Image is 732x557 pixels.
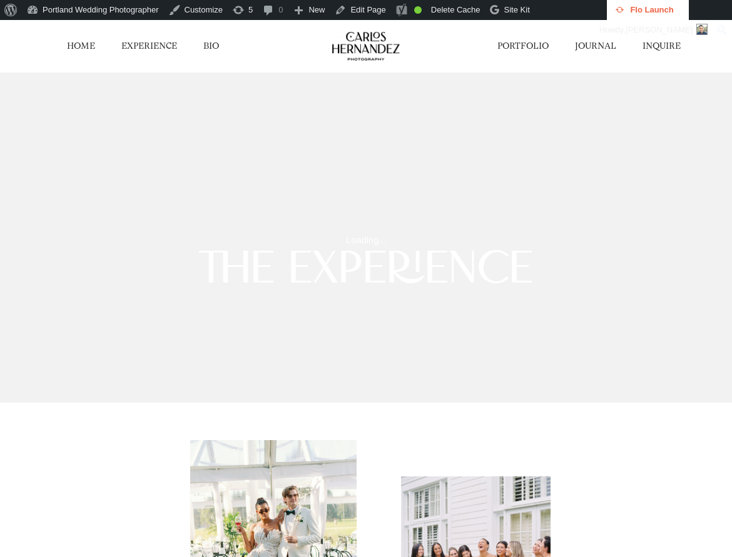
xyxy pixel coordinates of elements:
div: Good [414,6,422,14]
a: PORTFOLIO [497,40,549,52]
img: Views over 48 hours. Click for more Jetpack Stats. [541,3,611,18]
a: BIO [203,40,219,52]
span: [PERSON_NAME] [626,25,693,34]
a: EXPERIENCE [121,40,177,52]
a: JOURNAL [575,40,616,52]
span: THE EXPERIENCE [198,249,533,294]
span: Site Kit [504,5,530,14]
a: Howdy, [595,20,713,40]
a: HOME [67,40,95,52]
a: INQUIRE [643,40,681,52]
